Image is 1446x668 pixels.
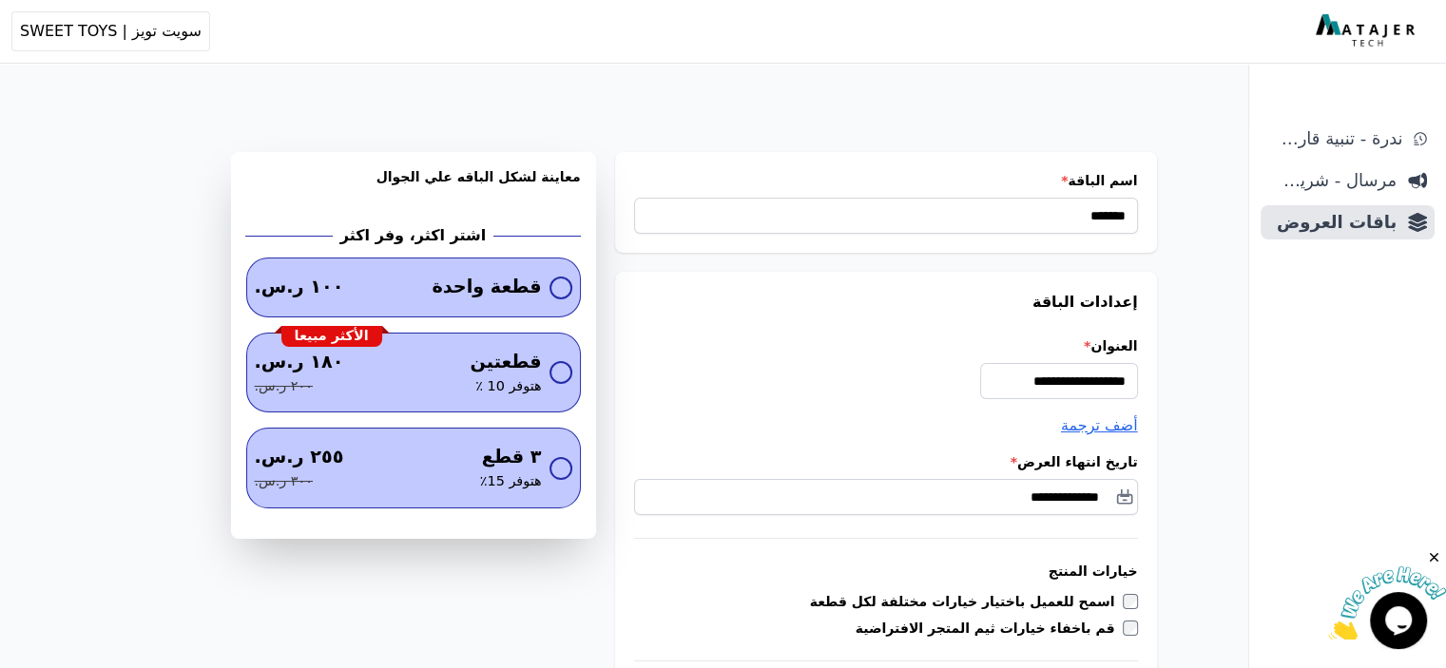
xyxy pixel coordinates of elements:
[281,326,382,347] div: الأكثر مبيعا
[856,619,1123,638] label: قم باخفاء خيارات ثيم المتجر الافتراضية
[20,20,202,43] span: سويت تويز | SWEET TOYS
[475,376,541,397] span: هتوفر 10 ٪
[482,444,542,471] span: ٣ قطع
[634,336,1138,355] label: العنوان
[810,592,1123,611] label: اسمح للعميل باختيار خيارات مختلفة لكل قطعة
[255,274,344,301] span: ١٠٠ ر.س.
[1061,416,1138,434] span: أضف ترجمة
[333,224,493,247] h2: اشتر اكثر، وفر اكثر
[634,291,1138,314] h3: إعدادات الباقة
[1268,167,1397,194] span: مرسال - شريط دعاية
[255,349,344,376] span: ١٨٠ ر.س.
[480,471,542,492] span: هتوفر 15٪
[634,562,1138,581] h3: خيارات المنتج
[1061,414,1138,437] button: أضف ترجمة
[1316,14,1419,48] img: MatajerTech Logo
[432,274,541,301] span: قطعة واحدة
[11,11,210,51] button: سويت تويز | SWEET TOYS
[1268,125,1402,152] span: ندرة - تنبية قارب علي النفاذ
[634,171,1138,190] label: اسم الباقة
[246,167,581,209] h3: معاينة لشكل الباقه علي الجوال
[1328,549,1446,639] iframe: chat widget
[634,452,1138,471] label: تاريخ انتهاء العرض
[470,349,541,376] span: قطعتين
[1268,209,1397,236] span: باقات العروض
[255,376,313,397] span: ٢٠٠ ر.س.
[255,444,344,471] span: ٢٥٥ ر.س.
[255,471,313,492] span: ٣٠٠ ر.س.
